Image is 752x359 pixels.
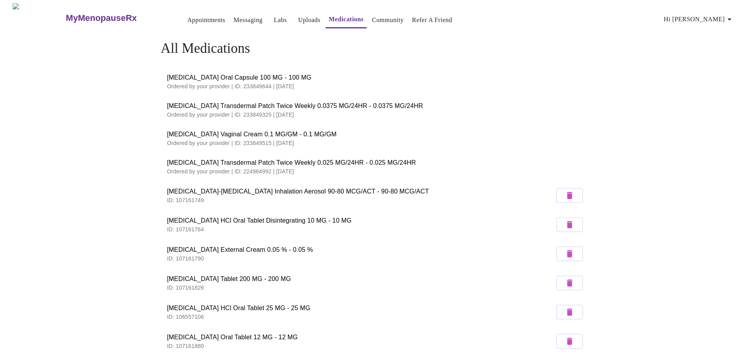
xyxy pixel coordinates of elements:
[274,15,287,26] a: Labs
[167,284,554,292] p: ID: 107161826
[167,255,554,262] p: ID: 107161790
[664,14,734,25] span: Hi [PERSON_NAME]
[167,187,554,196] span: [MEDICAL_DATA]-[MEDICAL_DATA] Inhalation Aerosol 90-80 MCG/ACT - 90-80 MCG/ACT
[167,158,585,167] span: [MEDICAL_DATA] Transdermal Patch Twice Weekly 0.025 MG/24HR - 0.025 MG/24HR
[231,12,266,28] button: Messaging
[409,12,456,28] button: Refer a Friend
[167,225,554,233] p: ID: 107161764
[167,313,554,321] p: ID: 106557106
[369,12,407,28] button: Community
[295,12,324,28] button: Uploads
[167,130,585,139] span: [MEDICAL_DATA] Vaginal Cream 0.1 MG/GM - 0.1 MG/GM
[167,303,554,313] span: [MEDICAL_DATA] HCl Oral Tablet 25 MG - 25 MG
[167,73,585,82] span: [MEDICAL_DATA] Oral Capsule 100 MG - 100 MG
[234,15,263,26] a: Messaging
[167,274,554,284] span: [MEDICAL_DATA] Tablet 200 MG - 200 MG
[161,41,591,56] h4: All Medications
[412,15,452,26] a: Refer a Friend
[167,167,585,175] p: Ordered by your provider | ID: 224964992 | [DATE]
[167,196,554,204] p: ID: 107161749
[167,342,554,350] p: ID: 107161880
[66,13,137,23] h3: MyMenopauseRx
[13,3,65,33] img: MyMenopauseRx Logo
[268,12,293,28] button: Labs
[372,15,404,26] a: Community
[167,216,554,225] span: [MEDICAL_DATA] HCl Oral Tablet Disintegrating 10 MG - 10 MG
[167,139,585,147] p: Ordered by your provider | ID: 233849515 | [DATE]
[188,15,225,26] a: Appointments
[167,333,554,342] span: [MEDICAL_DATA] Oral Tablet 12 MG - 12 MG
[329,14,364,25] a: Medications
[167,245,554,255] span: [MEDICAL_DATA] External Cream 0.05 % - 0.05 %
[661,11,737,27] button: Hi [PERSON_NAME]
[326,11,367,28] button: Medications
[167,82,585,90] p: Ordered by your provider | ID: 233849644 | [DATE]
[65,4,168,32] a: MyMenopauseRx
[167,111,585,119] p: Ordered by your provider | ID: 233849325 | [DATE]
[298,15,321,26] a: Uploads
[184,12,229,28] button: Appointments
[167,101,585,111] span: [MEDICAL_DATA] Transdermal Patch Twice Weekly 0.0375 MG/24HR - 0.0375 MG/24HR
